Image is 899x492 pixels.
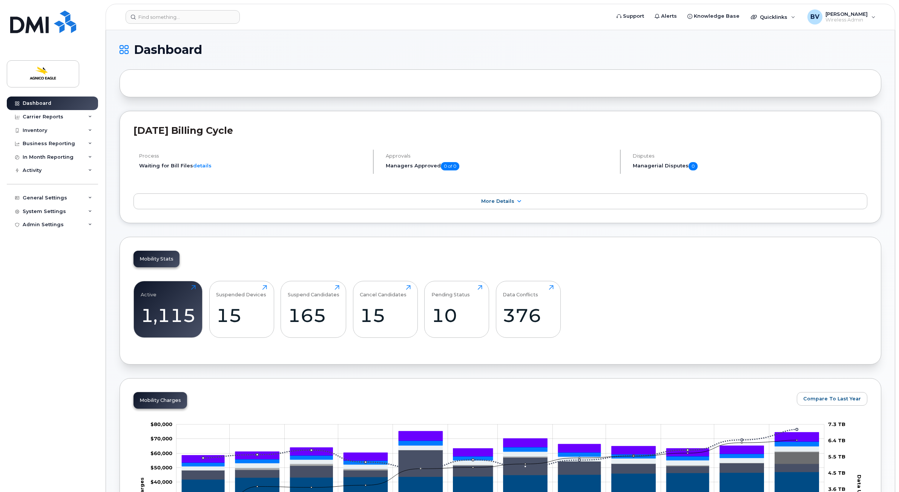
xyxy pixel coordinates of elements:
tspan: $80,000 [150,421,172,427]
li: Waiting for Bill Files [139,162,367,169]
h4: Approvals [386,153,613,159]
button: Compare To Last Year [797,392,867,406]
tspan: 5.5 TB [828,454,845,460]
div: Cancel Candidates [360,285,407,297]
span: 0 [689,162,698,170]
tspan: $70,000 [150,436,172,442]
h5: Managerial Disputes [633,162,867,170]
g: $0 [150,436,172,442]
a: Pending Status10 [431,285,482,333]
div: Active [141,285,156,297]
div: 376 [503,304,554,326]
a: Cancel Candidates15 [360,285,411,333]
span: Compare To Last Year [803,395,861,402]
div: 15 [360,304,411,326]
tspan: 7.3 TB [828,421,845,427]
div: Data Conflicts [503,285,538,297]
g: HST [182,441,819,463]
g: $0 [150,479,172,485]
g: Data [182,450,819,471]
tspan: $50,000 [150,464,172,471]
span: More Details [481,198,514,204]
tspan: 6.4 TB [828,437,845,443]
div: 165 [288,304,339,326]
div: Suspend Candidates [288,285,339,297]
span: 0 of 0 [441,162,459,170]
div: 15 [216,304,267,326]
tspan: 4.5 TB [828,470,845,476]
h4: Process [139,153,367,159]
div: Suspended Devices [216,285,266,297]
g: QST [182,431,819,463]
a: Suspend Candidates165 [288,285,339,333]
a: details [193,162,212,169]
g: GST [182,441,819,466]
a: Data Conflicts376 [503,285,554,333]
g: $0 [150,421,172,427]
g: Roaming [182,450,819,480]
g: $0 [150,450,172,456]
div: 1,115 [141,304,196,326]
span: Dashboard [134,44,202,55]
a: Suspended Devices15 [216,285,267,333]
div: Pending Status [431,285,470,297]
g: Features [182,446,819,471]
div: 10 [431,304,482,326]
g: $0 [150,464,172,471]
h4: Disputes [633,153,867,159]
h2: [DATE] Billing Cycle [133,125,867,136]
tspan: $60,000 [150,450,172,456]
a: Active1,115 [141,285,196,333]
tspan: $40,000 [150,479,172,485]
h5: Managers Approved [386,162,613,170]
